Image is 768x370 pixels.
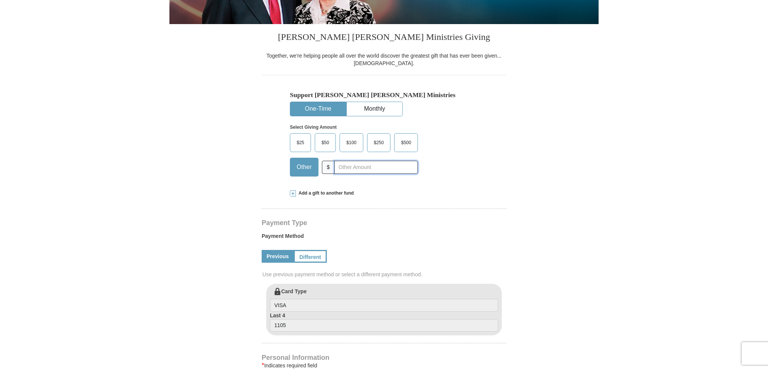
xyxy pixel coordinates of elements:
input: Other Amount [334,161,418,174]
span: $25 [293,137,308,148]
span: $250 [370,137,388,148]
span: $100 [343,137,360,148]
button: Monthly [347,102,402,116]
input: Last 4 [270,319,498,332]
strong: Select Giving Amount [290,125,337,130]
span: $500 [397,137,415,148]
span: Add a gift to another fund [296,190,354,196]
h5: Support [PERSON_NAME] [PERSON_NAME] Ministries [290,91,478,99]
span: Use previous payment method or select a different payment method. [262,271,507,278]
h4: Personal Information [262,355,506,361]
label: Payment Method [262,232,506,244]
div: Indicates required field [262,361,506,370]
label: Last 4 [270,312,498,332]
a: Different [294,250,327,263]
button: One-Time [290,102,346,116]
span: Other [293,161,315,173]
label: Card Type [270,288,498,312]
span: $ [322,161,335,174]
h3: [PERSON_NAME] [PERSON_NAME] Ministries Giving [262,24,506,52]
div: Together, we're helping people all over the world discover the greatest gift that has ever been g... [262,52,506,67]
h4: Payment Type [262,220,506,226]
a: Previous [262,250,294,263]
input: Card Type [270,299,498,312]
span: $50 [318,137,333,148]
